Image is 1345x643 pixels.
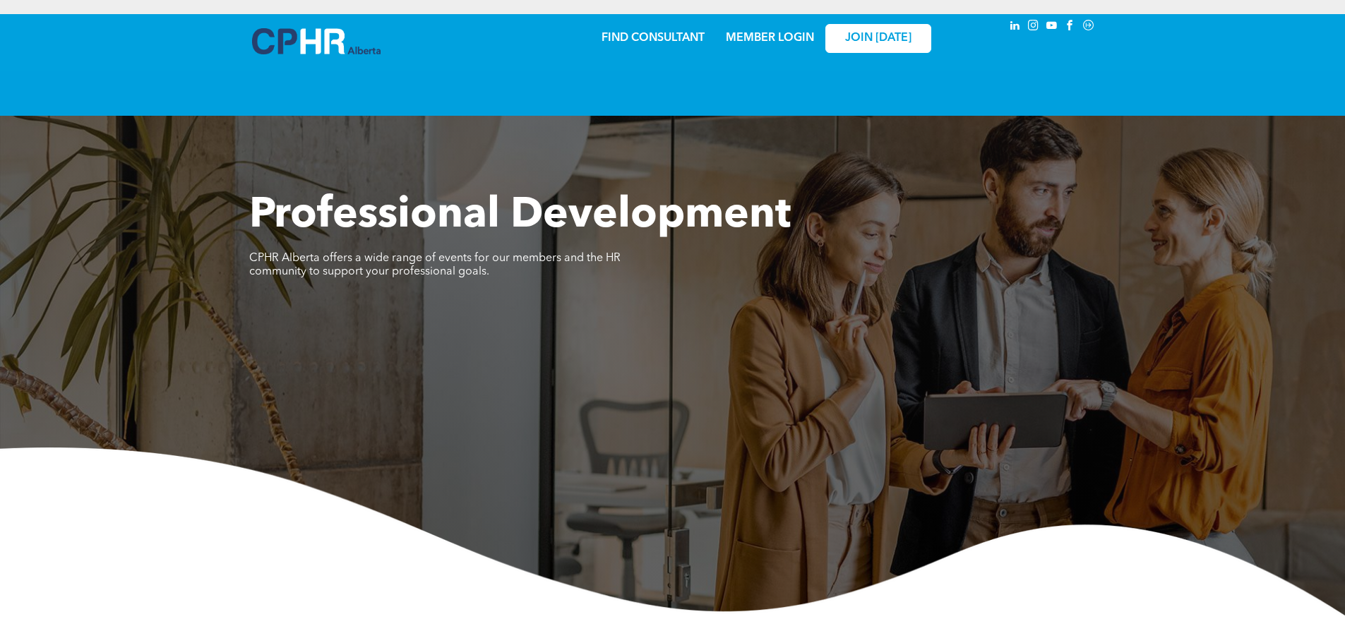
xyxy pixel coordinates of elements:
[1081,18,1096,37] a: Social network
[249,253,621,277] span: CPHR Alberta offers a wide range of events for our members and the HR community to support your p...
[249,195,791,237] span: Professional Development
[1063,18,1078,37] a: facebook
[1044,18,1060,37] a: youtube
[1008,18,1023,37] a: linkedin
[845,32,911,45] span: JOIN [DATE]
[1026,18,1041,37] a: instagram
[602,32,705,44] a: FIND CONSULTANT
[726,32,814,44] a: MEMBER LOGIN
[252,28,381,54] img: A blue and white logo for cp alberta
[825,24,931,53] a: JOIN [DATE]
